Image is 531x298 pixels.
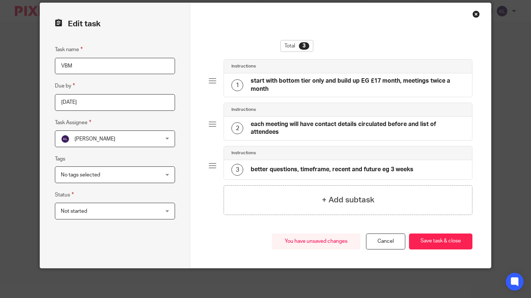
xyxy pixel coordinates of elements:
h4: better questions, timeframe, recent and future eg 3 weeks [251,166,413,173]
h4: + Add subtask [322,194,375,206]
h4: start with bottom tier only and build up EG £17 month, meetings twice a month [251,77,464,93]
label: Status [55,191,74,199]
div: Total [280,40,313,52]
img: svg%3E [61,135,70,143]
div: Close this dialog window [472,10,480,18]
div: 3 [231,164,243,176]
span: No tags selected [61,172,100,178]
a: Cancel [366,234,405,249]
h4: Instructions [231,107,256,113]
span: [PERSON_NAME] [75,136,115,142]
label: Task Assignee [55,118,91,127]
div: You have unsaved changes [272,234,360,249]
h4: each meeting will have contact details circulated before and list of attendees [251,120,464,136]
h4: Instructions [231,63,256,69]
div: 3 [299,42,309,50]
button: Save task & close [409,234,472,249]
label: Tags [55,155,65,163]
input: Pick a date [55,94,175,111]
label: Task name [55,45,83,54]
div: 1 [231,79,243,91]
h4: Instructions [231,150,256,156]
span: Not started [61,209,87,214]
h2: Edit task [55,18,175,30]
div: 2 [231,122,243,134]
label: Due by [55,82,75,90]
